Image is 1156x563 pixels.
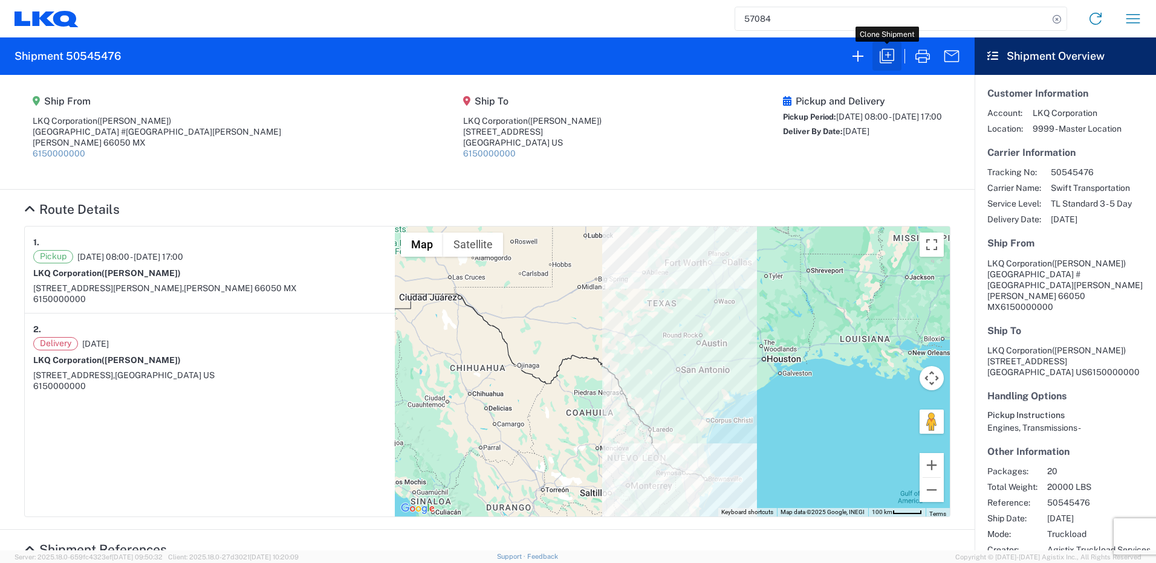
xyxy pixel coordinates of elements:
[987,466,1037,477] span: Packages:
[987,325,1143,336] h5: Ship To
[987,123,1023,134] span: Location:
[1051,214,1132,225] span: [DATE]
[1033,108,1122,118] span: LKQ Corporation
[987,345,1143,378] address: [GEOGRAPHIC_DATA] US
[33,355,181,365] strong: LKQ Corporation
[987,544,1037,555] span: Creator:
[975,37,1156,75] header: Shipment Overview
[1047,497,1151,508] span: 50545476
[463,115,602,126] div: LKQ Corporation
[987,237,1143,249] h5: Ship From
[1047,481,1151,492] span: 20000 LBS
[24,202,120,217] a: Hide Details
[463,137,602,148] div: [GEOGRAPHIC_DATA] US
[112,553,163,561] span: [DATE] 09:50:32
[987,481,1037,492] span: Total Weight:
[33,268,181,278] strong: LKQ Corporation
[77,251,183,262] span: [DATE] 08:00 - [DATE] 17:00
[497,553,527,560] a: Support
[33,294,386,304] div: 6150000000
[33,137,281,148] div: [PERSON_NAME] 66050 MX
[33,381,386,391] div: 6150000000
[987,446,1143,457] h5: Other Information
[33,235,39,250] strong: 1.
[463,126,602,137] div: [STREET_ADDRESS]
[1047,513,1151,524] span: [DATE]
[929,510,946,517] a: Terms
[82,338,109,349] span: [DATE]
[24,542,167,557] a: Hide Details
[102,355,181,365] span: ([PERSON_NAME])
[102,268,181,278] span: ([PERSON_NAME])
[33,126,281,137] div: [GEOGRAPHIC_DATA] #[GEOGRAPHIC_DATA][PERSON_NAME]
[1051,198,1132,209] span: TL Standard 3 - 5 Day
[920,410,944,434] button: Drag Pegman onto the map to open Street View
[987,529,1037,539] span: Mode:
[783,95,942,107] h5: Pickup and Delivery
[527,553,558,560] a: Feedback
[97,116,171,126] span: ([PERSON_NAME])
[987,258,1143,312] address: [PERSON_NAME] 66050 MX
[987,88,1143,99] h5: Customer Information
[987,259,1052,268] span: LKQ Corporation
[836,112,942,121] span: [DATE] 08:00 - [DATE] 17:00
[1047,466,1151,477] span: 20
[987,167,1041,178] span: Tracking No:
[987,410,1143,420] h6: Pickup Instructions
[735,7,1048,30] input: Shipment, tracking or reference number
[1001,302,1053,312] span: 6150000000
[115,370,215,380] span: [GEOGRAPHIC_DATA] US
[1052,346,1126,355] span: ([PERSON_NAME])
[33,95,281,107] h5: Ship From
[1047,544,1151,555] span: Agistix Truckload Services
[783,112,836,121] span: Pickup Period:
[872,509,892,515] span: 100 km
[33,283,184,293] span: [STREET_ADDRESS][PERSON_NAME],
[987,390,1143,402] h5: Handling Options
[955,552,1141,562] span: Copyright © [DATE]-[DATE] Agistix Inc., All Rights Reserved
[463,149,516,158] a: 6150000000
[1051,167,1132,178] span: 50545476
[33,115,281,126] div: LKQ Corporation
[843,126,869,136] span: [DATE]
[1087,367,1140,377] span: 6150000000
[920,233,944,257] button: Toggle fullscreen view
[398,501,438,516] a: Open this area in Google Maps (opens a new window)
[920,478,944,502] button: Zoom out
[184,283,297,293] span: [PERSON_NAME] 66050 MX
[987,346,1126,366] span: LKQ Corporation [STREET_ADDRESS]
[15,49,121,63] h2: Shipment 50545476
[920,366,944,390] button: Map camera controls
[987,513,1037,524] span: Ship Date:
[783,127,843,136] span: Deliver By Date:
[33,322,41,337] strong: 2.
[987,497,1037,508] span: Reference:
[443,233,503,257] button: Show satellite imagery
[721,508,773,516] button: Keyboard shortcuts
[987,182,1041,193] span: Carrier Name:
[987,422,1143,433] div: Engines, Transmissions -
[987,214,1041,225] span: Delivery Date:
[463,95,602,107] h5: Ship To
[33,149,85,158] a: 6150000000
[781,509,865,515] span: Map data ©2025 Google, INEGI
[987,269,1143,290] span: [GEOGRAPHIC_DATA] #[GEOGRAPHIC_DATA][PERSON_NAME]
[868,508,926,516] button: Map Scale: 100 km per 45 pixels
[398,501,438,516] img: Google
[15,553,163,561] span: Server: 2025.18.0-659fc4323ef
[33,250,73,263] span: Pickup
[528,116,602,126] span: ([PERSON_NAME])
[250,553,299,561] span: [DATE] 10:20:09
[987,108,1023,118] span: Account:
[1052,259,1126,268] span: ([PERSON_NAME])
[33,337,78,350] span: Delivery
[987,198,1041,209] span: Service Level:
[33,370,115,380] span: [STREET_ADDRESS],
[987,147,1143,158] h5: Carrier Information
[1033,123,1122,134] span: 9999 - Master Location
[1051,182,1132,193] span: Swift Transportation
[920,453,944,477] button: Zoom in
[401,233,443,257] button: Show street map
[168,553,299,561] span: Client: 2025.18.0-27d3021
[1047,529,1151,539] span: Truckload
